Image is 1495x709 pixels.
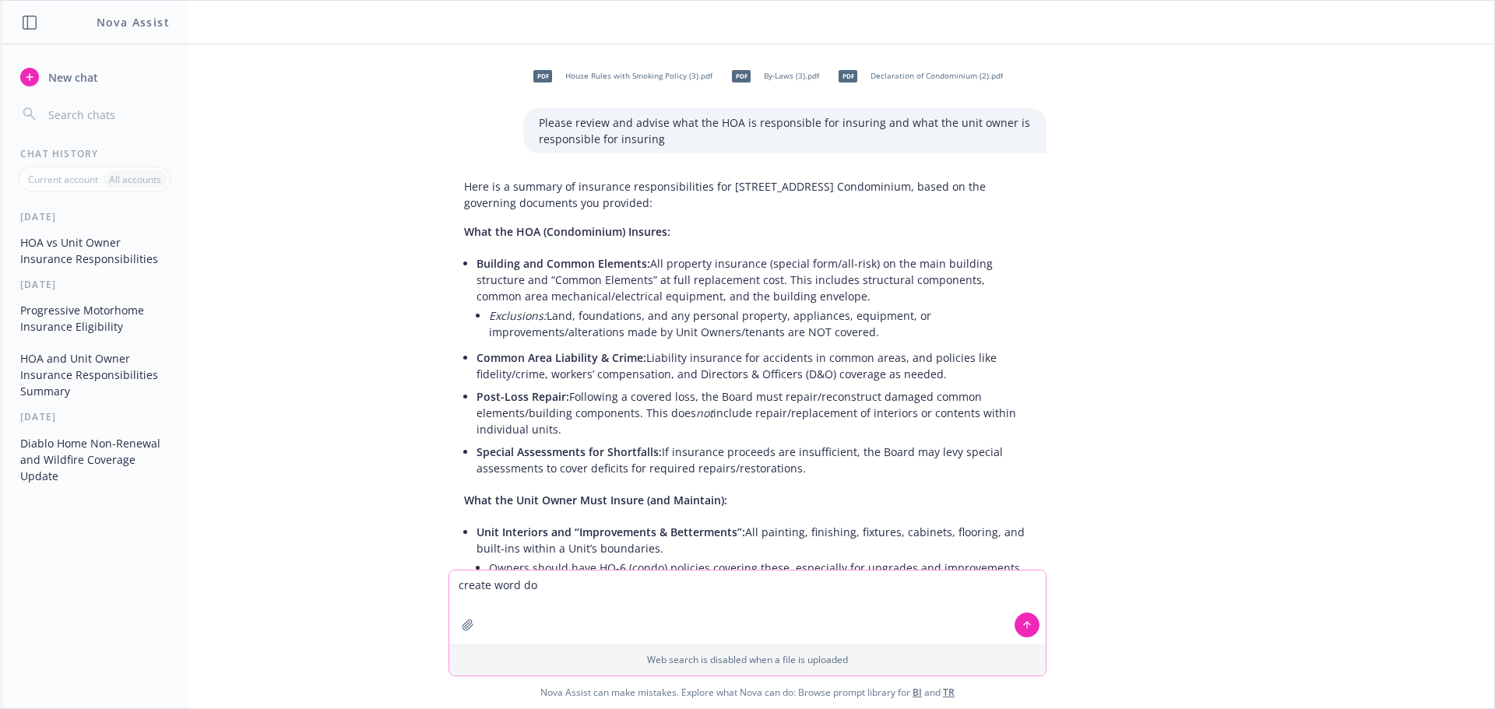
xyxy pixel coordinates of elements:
a: TR [943,686,955,699]
span: pdf [732,70,751,82]
span: pdf [839,70,857,82]
em: not [696,405,713,420]
input: Search chats [45,104,169,125]
span: Declaration of Condominium (2).pdf [871,71,1003,81]
button: HOA and Unit Owner Insurance Responsibilities Summary [14,346,175,404]
span: What the Unit Owner Must Insure (and Maintain): [464,493,727,507]
span: What the HOA (Condominium) Insures: [464,224,670,239]
span: By-Laws (3).pdf [764,71,819,81]
button: Diablo Home Non-Renewal and Wildfire Coverage Update [14,430,175,489]
li: All property insurance (special form/all-risk) on the main building structure and “Common Element... [477,252,1031,346]
span: Special Assessments for Shortfalls: [477,444,662,459]
span: New chat [45,69,98,86]
button: New chat [14,63,175,91]
li: Following a covered loss, the Board must repair/reconstruct damaged common elements/building comp... [477,385,1031,440]
li: Owners should have HO-6 (condo) policies covering these, especially for upgrades and improvements. [489,556,1031,579]
div: [DATE] [2,210,188,223]
span: Unit Interiors and “Improvements & Betterments”: [477,525,745,539]
button: HOA vs Unit Owner Insurance Responsibilities [14,230,175,272]
button: Progressive Motorhome Insurance Eligibility [14,297,175,339]
span: Nova Assist can make mistakes. Explore what Nova can do: Browse prompt library for and [7,676,1488,708]
em: Exclusions: [489,308,547,323]
span: House Rules with Smoking Policy (3).pdf [565,71,712,81]
li: All painting, finishing, fixtures, cabinets, flooring, and built-ins within a Unit’s boundaries. [477,521,1031,582]
h1: Nova Assist [97,14,170,30]
div: [DATE] [2,278,188,291]
textarea: create word dow [449,570,1046,644]
a: BI [913,686,922,699]
span: pdf [533,70,552,82]
div: pdfBy-Laws (3).pdf [722,57,822,96]
p: Here is a summary of insurance responsibilities for [STREET_ADDRESS] Condominium, based on the go... [464,178,1031,211]
span: Building and Common Elements: [477,256,650,271]
div: Chat History [2,147,188,160]
p: Web search is disabled when a file is uploaded [459,653,1036,666]
span: Common Area Liability & Crime: [477,350,646,365]
p: All accounts [109,173,161,186]
div: pdfHouse Rules with Smoking Policy (3).pdf [523,57,716,96]
div: [DATE] [2,410,188,423]
p: Current account [28,173,98,186]
div: pdfDeclaration of Condominium (2).pdf [828,57,1006,96]
li: If insurance proceeds are insufficient, the Board may levy special assessments to cover deficits ... [477,440,1031,479]
p: Please review and advise what the HOA is responsible for insuring and what the unit owner is resp... [539,114,1031,147]
li: Land, foundations, and any personal property, appliances, equipment, or improvements/alterations ... [489,304,1031,343]
span: Post-Loss Repair: [477,389,569,404]
li: Liability insurance for accidents in common areas, and policies like fidelity/crime, workers’ com... [477,346,1031,385]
